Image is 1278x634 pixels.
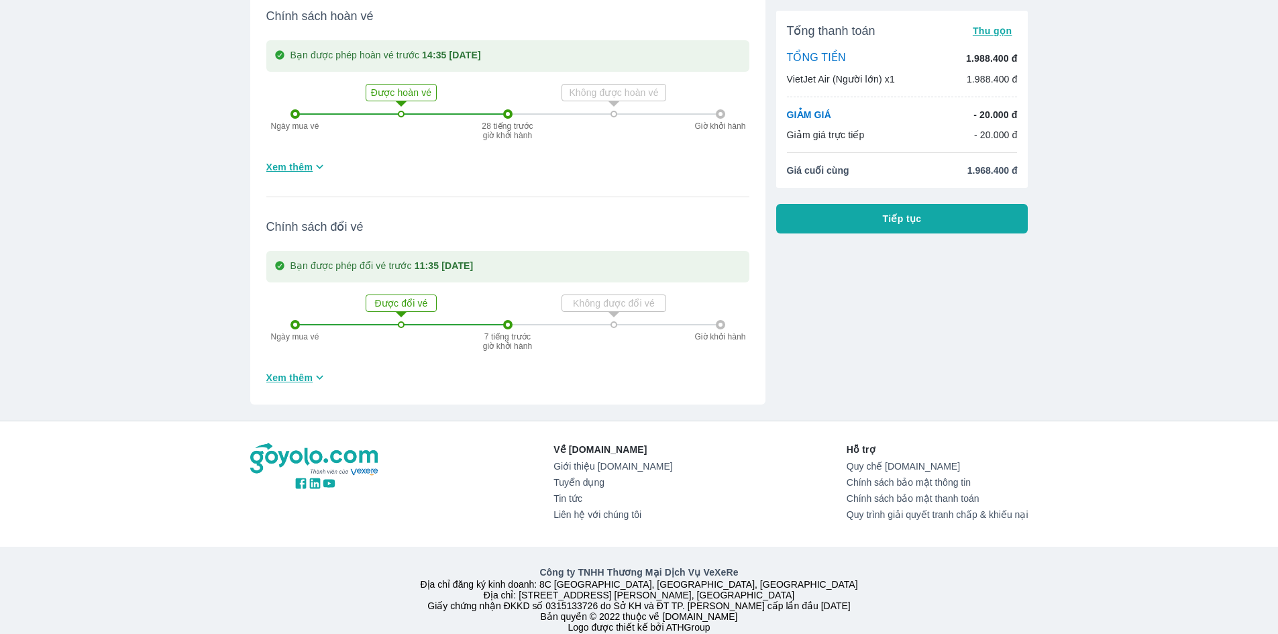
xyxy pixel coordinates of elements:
[265,121,325,131] p: Ngày mua vé
[481,332,535,351] p: 7 tiếng trước giờ khởi hành
[553,477,672,488] a: Tuyển dụng
[776,204,1028,233] button: Tiếp tục
[253,566,1026,579] p: Công ty TNHH Thương Mại Dịch Vụ VeXeRe
[967,72,1018,86] p: 1.988.400 đ
[787,72,895,86] p: VietJet Air (Người lớn) x1
[966,52,1017,65] p: 1.988.400 đ
[973,25,1012,36] span: Thu gọn
[265,332,325,341] p: Ngày mua vé
[242,566,1036,633] div: Địa chỉ đăng ký kinh doanh: 8C [GEOGRAPHIC_DATA], [GEOGRAPHIC_DATA], [GEOGRAPHIC_DATA] Địa chỉ: [...
[290,48,481,64] p: Bạn được phép hoàn vé trước
[847,477,1028,488] a: Chính sách bảo mật thông tin
[422,50,481,60] strong: 14:35 [DATE]
[847,443,1028,456] p: Hỗ trợ
[553,443,672,456] p: Về [DOMAIN_NAME]
[266,8,749,24] span: Chính sách hoàn vé
[266,371,313,384] span: Xem thêm
[787,128,865,142] p: Giảm giá trực tiếp
[261,156,333,178] button: Xem thêm
[250,443,380,476] img: logo
[787,23,875,39] span: Tổng thanh toán
[690,121,751,131] p: Giờ khởi hành
[368,86,435,99] p: Được hoàn vé
[553,509,672,520] a: Liên hệ với chúng tôi
[564,297,664,310] p: Không được đổi vé
[368,297,435,310] p: Được đổi vé
[967,21,1018,40] button: Thu gọn
[415,260,474,271] strong: 11:35 [DATE]
[787,51,846,66] p: TỔNG TIỀN
[973,108,1017,121] p: - 20.000 đ
[787,108,831,121] p: GIẢM GIÁ
[290,259,474,274] p: Bạn được phép đổi vé trước
[261,366,333,388] button: Xem thêm
[787,164,849,177] span: Giá cuối cùng
[553,461,672,472] a: Giới thiệu [DOMAIN_NAME]
[847,461,1028,472] a: Quy chế [DOMAIN_NAME]
[847,509,1028,520] a: Quy trình giải quyết tranh chấp & khiếu nại
[553,493,672,504] a: Tin tức
[974,128,1018,142] p: - 20.000 đ
[690,332,751,341] p: Giờ khởi hành
[266,160,313,174] span: Xem thêm
[967,164,1018,177] span: 1.968.400 đ
[481,121,535,140] p: 28 tiếng trước giờ khởi hành
[883,212,922,225] span: Tiếp tục
[564,86,664,99] p: Không được hoàn vé
[847,493,1028,504] a: Chính sách bảo mật thanh toán
[266,219,749,235] span: Chính sách đổi vé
